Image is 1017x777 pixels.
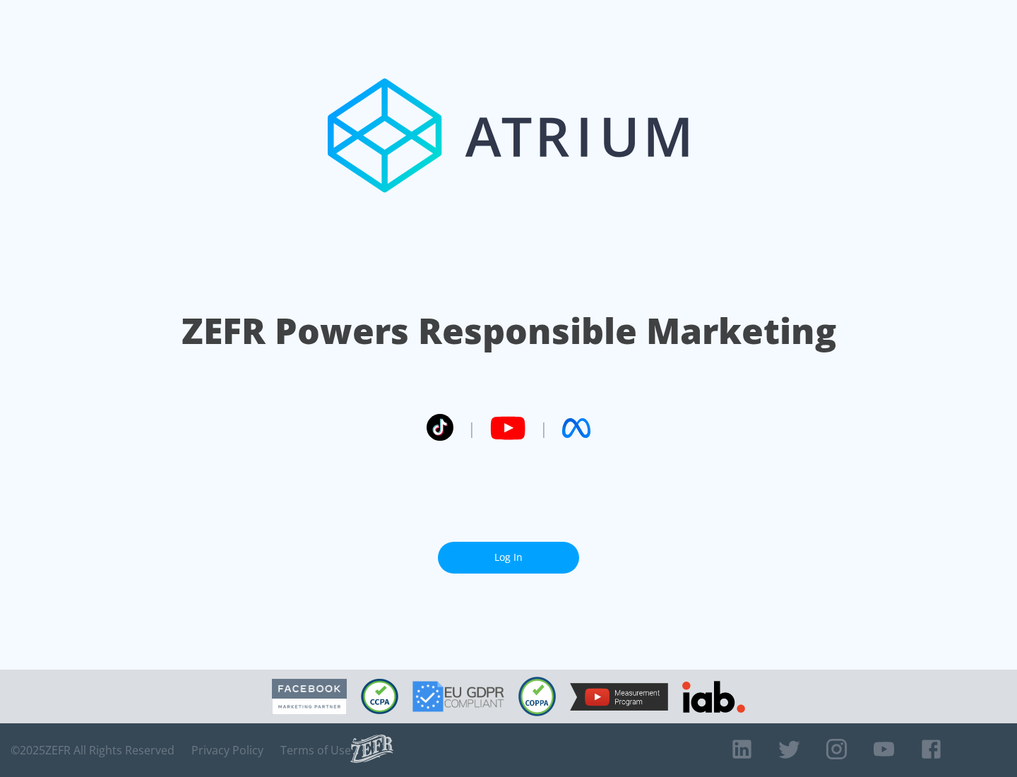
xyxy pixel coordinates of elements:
span: © 2025 ZEFR All Rights Reserved [11,743,174,757]
a: Terms of Use [280,743,351,757]
img: IAB [682,681,745,713]
img: COPPA Compliant [518,677,556,716]
img: CCPA Compliant [361,679,398,714]
span: | [540,417,548,439]
img: GDPR Compliant [412,681,504,712]
a: Log In [438,542,579,574]
img: YouTube Measurement Program [570,683,668,711]
span: | [468,417,476,439]
a: Privacy Policy [191,743,263,757]
img: Facebook Marketing Partner [272,679,347,715]
h1: ZEFR Powers Responsible Marketing [182,307,836,355]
